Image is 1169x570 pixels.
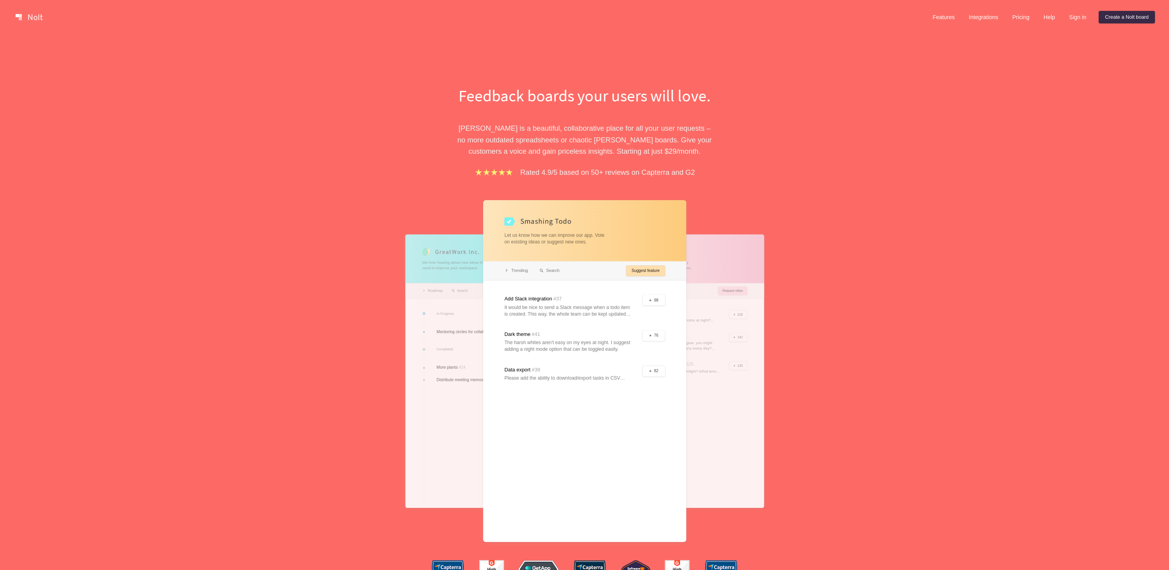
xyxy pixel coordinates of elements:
a: Create a Nolt board [1099,11,1155,23]
h1: Feedback boards your users will love. [450,84,719,107]
a: Pricing [1006,11,1036,23]
img: stars.b067e34983.png [474,168,514,177]
a: Integrations [962,11,1004,23]
a: Sign in [1063,11,1092,23]
a: Help [1037,11,1062,23]
p: [PERSON_NAME] is a beautiful, collaborative place for all your user requests – no more outdated s... [450,123,719,157]
a: Features [926,11,961,23]
p: Rated 4.9/5 based on 50+ reviews on Capterra and G2 [520,167,695,178]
